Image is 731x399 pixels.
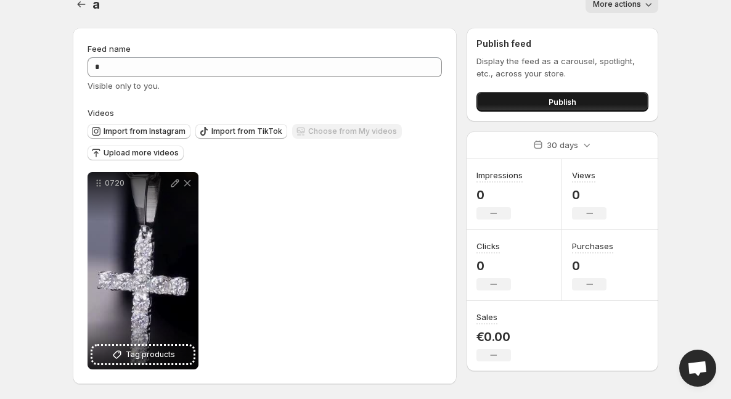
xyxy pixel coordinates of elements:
[476,92,648,112] button: Publish
[679,350,716,387] a: Open chat
[476,169,523,181] h3: Impressions
[572,169,595,181] h3: Views
[476,329,511,344] p: €0.00
[476,38,648,50] h2: Publish feed
[572,240,613,252] h3: Purchases
[88,108,114,118] span: Videos
[195,124,287,139] button: Import from TikTok
[547,139,578,151] p: 30 days
[88,124,190,139] button: Import from Instagram
[105,178,169,188] p: 0720
[104,148,179,158] span: Upload more videos
[572,187,606,202] p: 0
[476,55,648,80] p: Display the feed as a carousel, spotlight, etc., across your store.
[549,96,576,108] span: Publish
[88,44,131,54] span: Feed name
[476,240,500,252] h3: Clicks
[476,311,497,323] h3: Sales
[126,348,175,361] span: Tag products
[88,81,160,91] span: Visible only to you.
[476,187,523,202] p: 0
[92,346,194,363] button: Tag products
[104,126,186,136] span: Import from Instagram
[211,126,282,136] span: Import from TikTok
[572,258,613,273] p: 0
[88,172,198,369] div: 0720Tag products
[476,258,511,273] p: 0
[88,146,184,160] button: Upload more videos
